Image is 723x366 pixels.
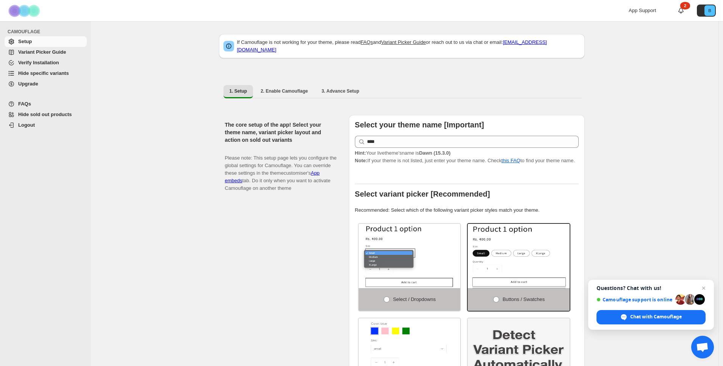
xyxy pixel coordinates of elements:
[322,88,359,94] span: 3. Advance Setup
[5,120,87,130] a: Logout
[225,147,337,192] p: Please note: This setup page lets you configure the global settings for Camouflage. You can overr...
[503,296,545,302] span: Buttons / Swatches
[355,190,490,198] b: Select variant picker [Recommended]
[18,49,66,55] span: Variant Picker Guide
[5,109,87,120] a: Hide sold out products
[501,158,520,163] a: this FAQ
[704,5,715,16] span: Avatar with initials B
[8,29,87,35] span: CAMOUFLAGE
[630,313,682,320] span: Chat with Camouflage
[419,150,450,156] strong: Dawn (15.3.0)
[5,79,87,89] a: Upgrade
[18,112,72,117] span: Hide sold out products
[355,150,366,156] strong: Hint:
[5,36,87,47] a: Setup
[361,39,373,45] a: FAQs
[18,81,38,87] span: Upgrade
[18,122,35,128] span: Logout
[597,297,673,302] span: Camouflage support is online
[468,224,570,288] img: Buttons / Swatches
[5,99,87,109] a: FAQs
[6,0,44,21] img: Camouflage
[18,101,31,107] span: FAQs
[5,57,87,68] a: Verify Installation
[697,5,716,17] button: Avatar with initials B
[597,310,706,324] div: Chat with Camouflage
[359,224,461,288] img: Select / Dropdowns
[597,285,706,291] span: Questions? Chat with us!
[5,47,87,57] a: Variant Picker Guide
[677,7,685,14] a: 2
[381,39,426,45] a: Variant Picker Guide
[237,39,580,54] p: If Camouflage is not working for your theme, please read and or reach out to us via chat or email:
[18,39,32,44] span: Setup
[261,88,308,94] span: 2. Enable Camouflage
[355,206,579,214] p: Recommended: Select which of the following variant picker styles match your theme.
[230,88,247,94] span: 1. Setup
[708,8,711,13] text: B
[225,121,337,144] h2: The core setup of the app! Select your theme name, variant picker layout and action on sold out v...
[5,68,87,79] a: Hide specific variants
[355,149,579,164] p: If your theme is not listed, just enter your theme name. Check to find your theme name.
[355,158,367,163] strong: Note:
[355,121,484,129] b: Select your theme name [Important]
[393,296,436,302] span: Select / Dropdowns
[18,70,69,76] span: Hide specific variants
[18,60,59,65] span: Verify Installation
[629,8,656,13] span: App Support
[355,150,451,156] span: Your live theme's name is
[680,2,690,9] div: 2
[699,284,708,293] span: Close chat
[691,336,714,358] div: Open chat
